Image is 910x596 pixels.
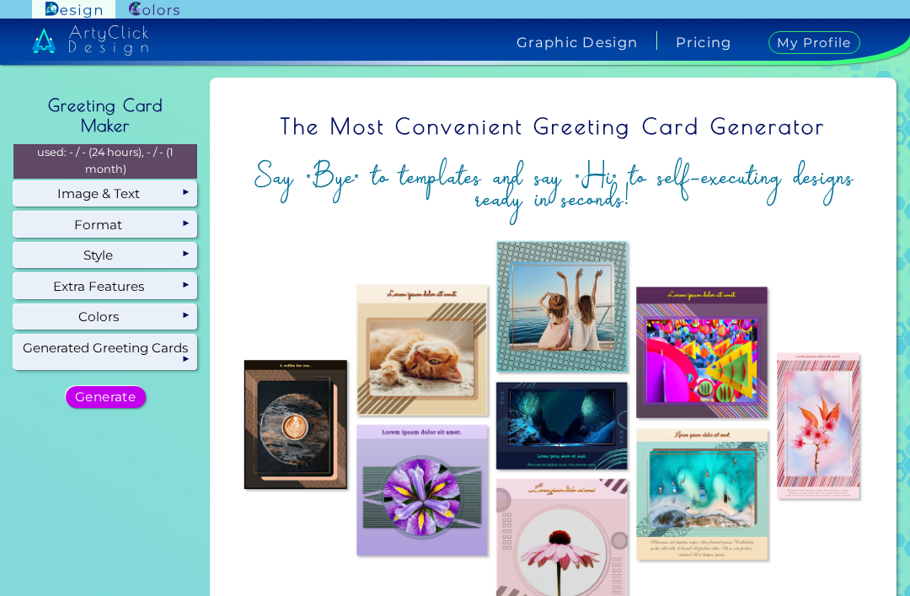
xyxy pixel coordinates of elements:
[224,103,883,150] h1: The Most Convenient Greeting Card Generator
[13,144,197,179] p: used: - / - (24 hours), - / - (1 month)
[13,243,197,268] div: Style
[13,87,197,144] h2: Greeting Card Maker
[676,35,732,49] a: Pricing
[13,181,197,207] div: Image & Text
[13,335,197,370] div: Generated Greeting Cards
[13,212,197,237] div: Format
[768,31,860,54] h4: My Profile
[13,304,197,330] div: Colors
[77,391,134,403] h5: Generate
[224,155,883,220] h2: Say "Bye" to templates and say "Hi" to self-executing designs ready in seconds!
[517,35,638,49] h4: Graphic Design
[129,2,179,18] img: ArtyClick Colors logo
[32,25,148,56] img: artyclick_design_logo_white_combined_path.svg
[13,273,197,298] div: Extra Features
